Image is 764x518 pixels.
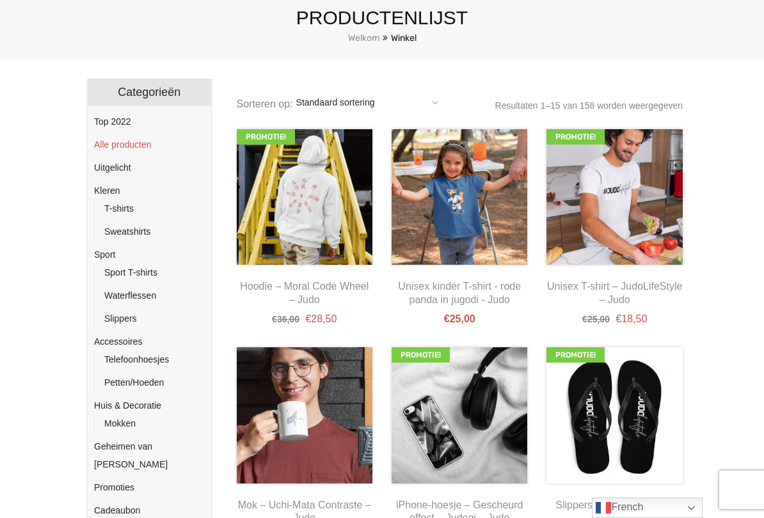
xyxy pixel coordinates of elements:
[94,185,120,196] a: Kleren
[272,314,277,324] font: €
[495,100,683,111] font: Resultaten 1–15 van 158 worden weergegeven
[621,313,647,324] font: 18,50
[240,281,369,305] a: Hoodie – Moral Code Wheel – Judo
[555,132,596,141] font: Promotie!
[118,86,180,98] font: Categorieën
[555,350,596,359] font: Promotie!
[104,290,156,301] a: Waterflessen
[296,7,468,28] font: Productenlijst
[104,354,169,365] a: Telefoonhoesjes
[305,313,311,324] font: €
[398,281,521,305] a: Unisex kinder T-shirt - rode panda in jugodi - Judo
[547,281,682,305] a: Unisex T-shirt – JudoLifeStyle – Judo
[582,314,587,324] font: €
[94,400,161,411] a: Huis & Decoratie
[246,132,286,141] font: Promotie!
[348,33,379,43] a: Welkom
[277,314,299,324] font: 36,00
[94,336,142,347] a: Accessoires
[444,313,450,324] font: €
[94,441,168,469] a: Geheimen van [PERSON_NAME]
[592,498,703,518] a: French
[94,139,152,150] a: Alle producten
[104,418,136,428] a: Mokken
[616,313,621,324] font: €
[596,500,611,515] img: fr
[94,505,140,515] a: Cadeaubon
[94,116,131,127] a: Top 2022
[104,267,157,278] a: Sport T-shirts
[94,482,134,492] a: Promoties
[104,226,150,237] a: Sweatshirts
[94,249,115,260] a: Sport
[104,203,134,214] a: T-shirts
[311,313,337,324] font: 28,50
[104,313,137,324] a: Slippers
[450,313,475,324] font: 25,00
[94,162,131,173] a: Uitgelicht
[587,314,610,324] font: 25,00
[237,98,293,109] font: Sorteren op:
[104,377,164,388] a: Petten/Hoeden
[391,33,417,43] font: Winkel
[401,350,441,359] font: Promotie!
